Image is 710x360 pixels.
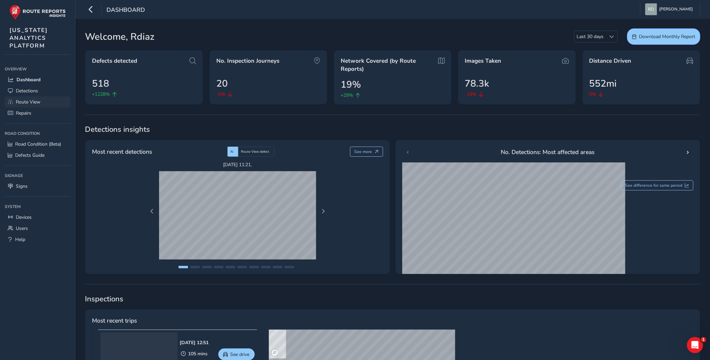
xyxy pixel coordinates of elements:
a: Help [5,234,70,245]
button: Page 2 [190,266,200,268]
span: Route View [16,99,40,105]
button: Page 10 [285,266,294,268]
span: 20 [216,77,228,91]
span: Dashboard [106,6,145,15]
span: 0% [589,91,596,98]
span: Network Covered (by Route Reports) [341,57,434,73]
span: Help [15,236,25,243]
span: Last 30 days [575,31,606,42]
span: Welcome, Rdiaz [85,30,154,44]
div: Route View defect [238,147,274,157]
span: AI [230,149,234,154]
div: System [5,202,70,212]
a: Detections [5,85,70,96]
img: diamond-layout [645,3,657,15]
button: Next Page [318,207,328,216]
span: See difference for same period [625,183,683,188]
span: Route View defect [241,149,269,154]
span: No. Inspection Journeys [216,57,279,65]
span: -5% [216,91,225,98]
span: 19% [341,78,361,92]
div: AI [227,147,238,157]
div: Road Condition [5,128,70,139]
span: Defects Guide [15,152,44,158]
span: 1 [701,337,706,342]
button: Previous Page [147,207,157,216]
button: [PERSON_NAME] [645,3,696,15]
span: Download Monthly Report [639,33,696,40]
span: See more [354,149,372,154]
span: [DATE] 11:21 , [159,161,316,168]
button: Page 1 [179,266,188,268]
span: Inspections [85,294,701,304]
div: Signage [5,171,70,181]
button: See difference for same period [621,180,694,190]
img: rr logo [9,5,66,20]
a: Repairs [5,108,70,119]
button: Page 5 [226,266,235,268]
span: Dashboard [17,77,40,83]
span: Detections [16,88,38,94]
span: 105 mins [188,351,208,357]
span: [US_STATE] ANALYTICS PLATFORM [9,26,48,50]
span: Repairs [16,110,31,116]
span: Distance Driven [589,57,631,65]
span: -19% [465,91,477,98]
span: Most recent trips [92,316,137,325]
a: Dashboard [5,74,70,85]
button: Page 3 [202,266,212,268]
button: Page 8 [261,266,271,268]
button: See more [350,147,383,157]
a: Users [5,223,70,234]
button: Page 6 [238,266,247,268]
span: Road Condition (Beta) [15,141,61,147]
span: Defects detected [92,57,137,65]
span: +29% [341,92,353,99]
span: See drive [230,351,250,358]
span: +1228% [92,91,110,98]
a: Defects Guide [5,150,70,161]
div: Overview [5,64,70,74]
span: 518 [92,77,109,91]
button: Page 4 [214,266,223,268]
span: Devices [16,214,32,220]
a: Route View [5,96,70,108]
span: Detections insights [85,124,701,134]
div: [DATE] 12:51 [180,339,209,346]
iframe: Intercom live chat [687,337,703,353]
span: Most recent detections [92,147,152,156]
a: Devices [5,212,70,223]
span: No. Detections: Most affected areas [501,148,595,156]
a: Road Condition (Beta) [5,139,70,150]
span: Users [16,225,28,232]
span: 552mi [589,77,617,91]
span: Signs [16,183,28,189]
span: Images Taken [465,57,501,65]
button: Page 7 [249,266,259,268]
button: Download Monthly Report [627,28,701,45]
a: Signs [5,181,70,192]
span: [PERSON_NAME] [659,3,693,15]
button: Page 9 [273,266,282,268]
span: 78.3k [465,77,489,91]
